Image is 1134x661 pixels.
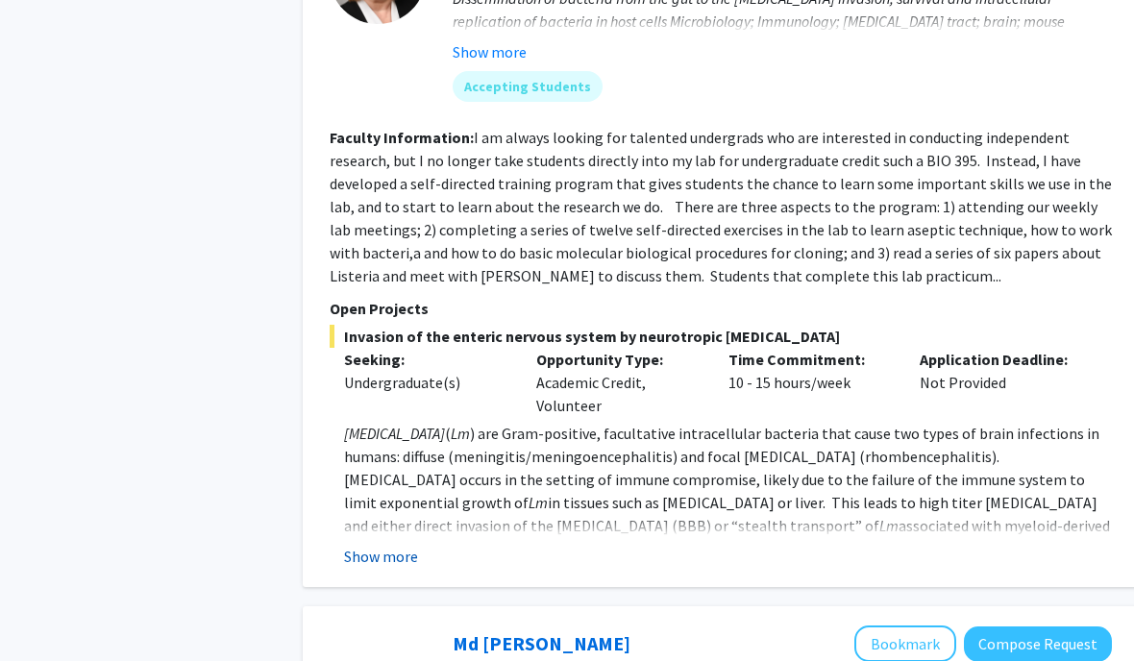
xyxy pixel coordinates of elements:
p: Seeking: [344,348,507,371]
p: Opportunity Type: [536,348,700,371]
p: Open Projects [330,297,1112,320]
p: Application Deadline: [920,348,1083,371]
em: Lm [451,424,470,443]
div: Not Provided [905,348,1097,417]
div: 10 - 15 hours/week [714,348,906,417]
iframe: Chat [14,575,82,647]
p: Time Commitment: [728,348,892,371]
em: Lm [879,516,899,535]
b: Faculty Information: [330,128,474,147]
em: [MEDICAL_DATA] [344,424,445,443]
em: Lm [529,493,548,512]
div: Academic Credit, Volunteer [522,348,714,417]
button: Show more [453,40,527,63]
a: Md [PERSON_NAME] [453,631,630,655]
mat-chip: Accepting Students [453,71,603,102]
button: Show more [344,545,418,568]
fg-read-more: I am always looking for talented undergrads who are interested in conducting independent research... [330,128,1112,285]
div: Undergraduate(s) [344,371,507,394]
span: Invasion of the enteric nervous system by neurotropic [MEDICAL_DATA] [330,325,1112,348]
